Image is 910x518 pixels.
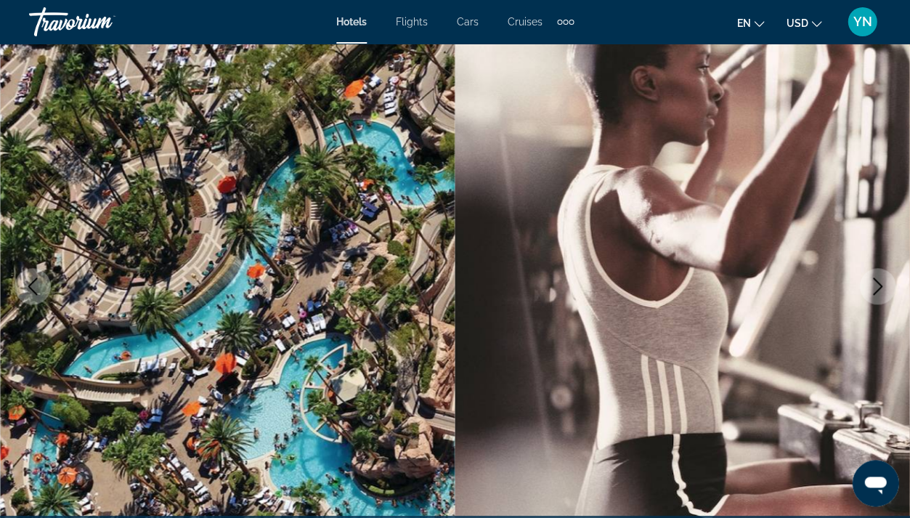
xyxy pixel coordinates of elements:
a: Flights [396,16,428,28]
button: User Menu [843,7,881,37]
span: YN [853,15,872,29]
a: Cars [457,16,479,28]
a: Cruises [508,16,543,28]
button: Extra navigation items [557,10,574,33]
button: Previous image [15,268,51,304]
button: Change currency [786,12,821,33]
span: en [736,17,750,29]
a: Travorium [29,3,174,41]
a: Hotels [336,16,367,28]
span: USD [786,17,808,29]
button: Change language [736,12,764,33]
button: Next image [859,268,895,304]
iframe: Button to launch messaging window [852,460,898,506]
